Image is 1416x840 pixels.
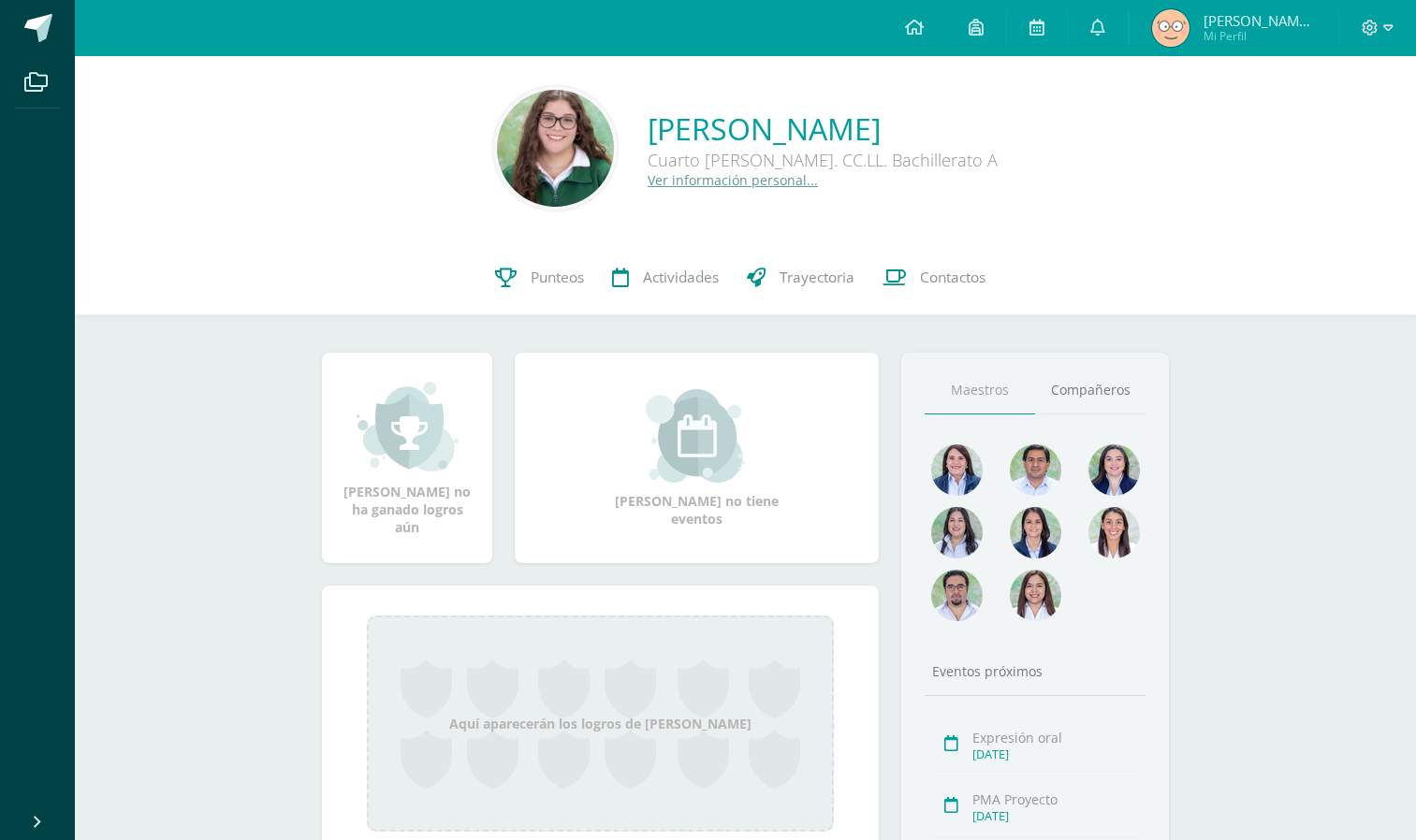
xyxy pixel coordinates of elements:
div: Eventos próximos [925,662,1146,680]
span: Trayectoria [780,268,854,287]
div: [PERSON_NAME] no tiene eventos [604,389,791,528]
a: Ver información personal... [648,171,818,189]
img: event_small.png [646,389,748,483]
img: 5c06d0dbf0680e87f1581f3657fd61c0.png [497,90,614,207]
span: [PERSON_NAME] de los Angeles [1204,11,1316,30]
div: [DATE] [972,808,1140,824]
div: [PERSON_NAME] no ha ganado logros aún [341,380,474,536]
div: Expresión oral [972,729,1140,746]
img: 4477f7ca9110c21fc6bc39c35d56baaa.png [931,444,983,496]
img: 38d188cc98c34aa903096de2d1c9671e.png [1088,507,1140,558]
a: Actividades [598,240,733,315]
div: Cuarto [PERSON_NAME]. CC.LL. Bachillerato A [648,149,998,171]
img: 1be4a43e63524e8157c558615cd4c825.png [1010,570,1061,621]
span: Punteos [531,268,584,287]
div: Aquí aparecerán los logros de [PERSON_NAME] [367,616,834,832]
div: PMA Proyecto [972,790,1140,808]
div: [DATE] [972,746,1140,762]
a: Maestros [925,367,1035,414]
img: d7e1be39c7a5a7a89cfb5608a6c66141.png [931,570,983,621]
span: Actividades [643,268,719,287]
span: Contactos [920,268,985,287]
a: [PERSON_NAME] [648,109,998,149]
a: Contactos [869,240,1000,315]
a: Trayectoria [733,240,869,315]
a: Punteos [481,240,598,315]
img: 1e7bfa517bf798cc96a9d855bf172288.png [1010,444,1061,496]
img: 1934cc27df4ca65fd091d7882280e9dd.png [931,507,983,558]
span: Mi Perfil [1204,28,1316,44]
img: 6366ed5ed987100471695a0532754633.png [1152,9,1190,47]
img: 468d0cd9ecfcbce804e3ccd48d13f1ad.png [1088,444,1140,496]
a: Compañeros [1035,367,1146,414]
img: d4e0c534ae446c0d00535d3bb96704e9.png [1010,507,1061,558]
img: achievement_small.png [357,380,459,473]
